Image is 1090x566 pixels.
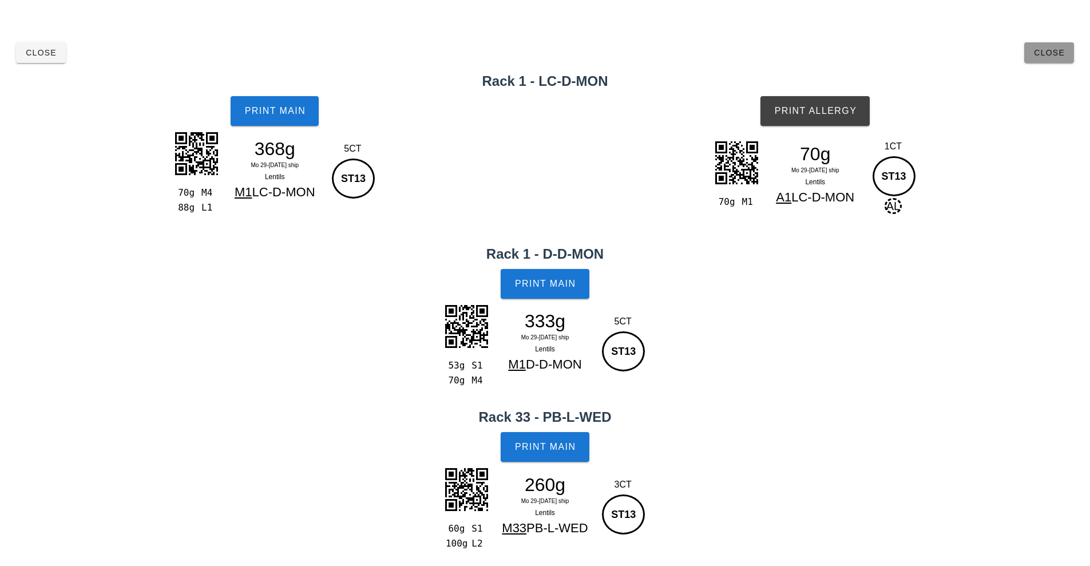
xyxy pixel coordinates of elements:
[508,357,526,371] span: M1
[443,521,467,536] div: 60g
[329,142,376,156] div: 5CT
[1033,48,1065,57] span: Close
[791,190,854,204] span: LC-D-MON
[7,71,1083,92] h2: Rack 1 - LC-D-MON
[252,185,315,199] span: LC-D-MON
[443,536,467,551] div: 100g
[760,96,870,126] button: Print Allergy
[1024,42,1074,63] button: Close
[502,521,526,535] span: M33
[774,106,857,116] span: Print Allergy
[496,476,595,493] div: 260g
[708,134,765,191] img: l2fWoUfrRBSJSQm483Es9UYdfAk6yc4pLss8hISQzaktp9qO0wsi+Qk5Lcd6gRsEmNCbiiFFEIAdkwMARMSw63tKRPSBm0ssQ...
[501,269,589,299] button: Print Main
[235,185,252,199] span: M1
[16,42,66,63] button: Close
[173,185,197,200] div: 70g
[599,315,647,328] div: 5CT
[870,140,917,153] div: 1CT
[438,298,495,355] img: QHrPzg+KjYH9AAAAABJRU5ErkJggg==
[231,96,319,126] button: Print Main
[438,461,495,518] img: aNFnH6SFWKXZ7SID8UHbAwNHa1LsgZJ2mHhIh1ylwqYescycrB8iwGAiQABmmwDB3kiEBMkyBYe4kQwJkmALD3EmGBMgwBYa5...
[251,162,299,168] span: Mo 29-[DATE] ship
[7,244,1083,264] h2: Rack 1 - D-D-MON
[467,536,490,551] div: L2
[791,167,839,173] span: Mo 29-[DATE] ship
[766,145,865,163] div: 70g
[197,200,220,215] div: L1
[496,343,595,355] div: Lentils
[521,498,569,504] span: Mo 29-[DATE] ship
[885,198,902,214] span: AL
[168,125,225,182] img: 26cRmOqy0rt6gRABE9IsOEyICWmGQDN3rBAT0gyBZu5YISakGQLN3LFCTEgzBJq5Y4U0I+QHC05uPn2gINsAAAAASUVORK5CYII=
[526,357,582,371] span: D-D-MON
[714,195,737,209] div: 70g
[526,521,588,535] span: PB-L-WED
[496,507,595,518] div: Lentils
[467,373,490,388] div: M4
[25,48,57,57] span: Close
[173,200,197,215] div: 88g
[873,156,915,196] div: ST13
[514,279,576,289] span: Print Main
[602,494,645,535] div: ST13
[776,190,791,204] span: A1
[514,442,576,452] span: Print Main
[443,373,467,388] div: 70g
[467,521,490,536] div: S1
[332,159,375,199] div: ST13
[197,185,220,200] div: M4
[602,331,645,371] div: ST13
[7,407,1083,428] h2: Rack 33 - PB-L-WED
[766,176,865,188] div: Lentils
[467,358,490,373] div: S1
[225,140,324,157] div: 368g
[244,106,306,116] span: Print Main
[599,478,647,492] div: 3CT
[443,358,467,373] div: 53g
[738,195,761,209] div: M1
[521,334,569,341] span: Mo 29-[DATE] ship
[225,171,324,183] div: Lentils
[501,432,589,462] button: Print Main
[496,312,595,330] div: 333g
